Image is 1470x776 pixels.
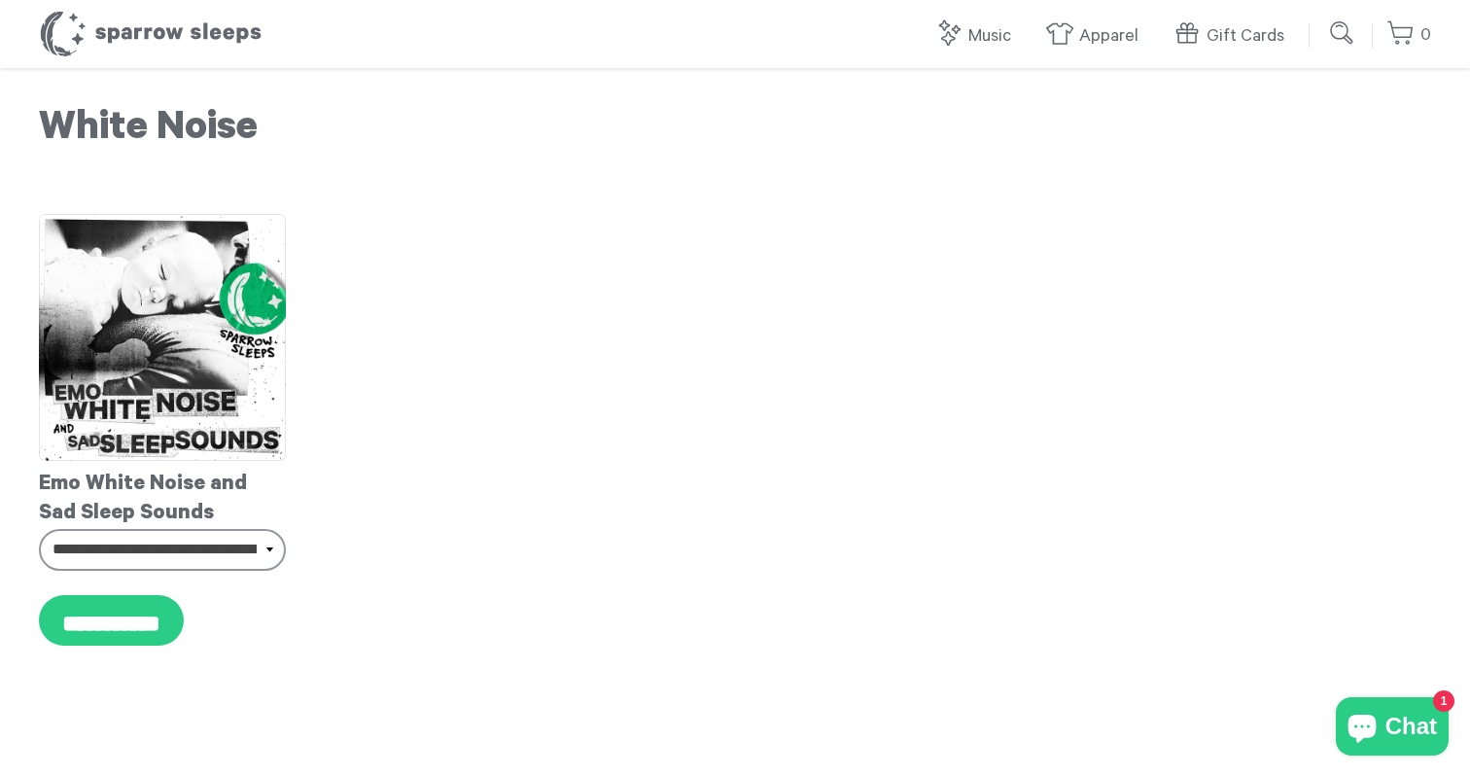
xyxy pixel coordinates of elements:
h1: White Noise [39,107,1431,156]
inbox-online-store-chat: Shopify online store chat [1330,697,1454,760]
a: Music [934,16,1021,57]
a: Gift Cards [1172,16,1294,57]
h1: Sparrow Sleeps [39,10,262,58]
a: Apparel [1045,16,1148,57]
img: SparrowSleeps-EmoWhiteNoiseandSadSleepSounds_grande.png [39,214,286,461]
input: Submit [1323,14,1362,53]
div: Emo White Noise and Sad Sleep Sounds [39,461,286,529]
a: 0 [1386,15,1431,56]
